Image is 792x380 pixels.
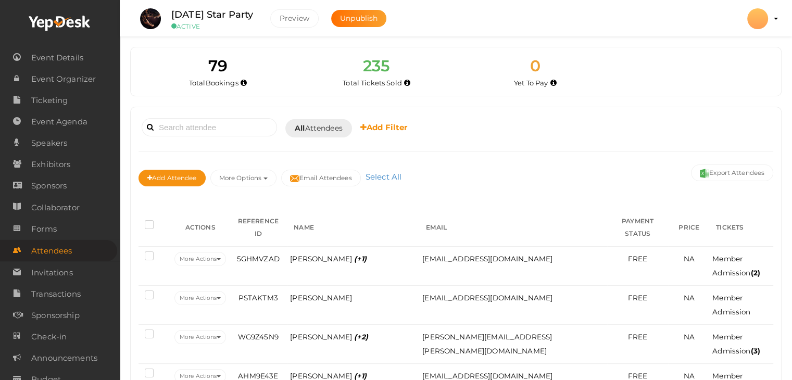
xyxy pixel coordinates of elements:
[668,209,710,247] th: PRICE
[628,255,648,263] span: FREE
[422,333,552,355] span: [PERSON_NAME][EMAIL_ADDRESS][PERSON_NAME][DOMAIN_NAME]
[31,305,80,326] span: Sponsorship
[237,255,280,263] span: 5GHMVZAD
[31,47,83,68] span: Event Details
[31,219,57,239] span: Forms
[31,90,68,111] span: Ticketing
[530,56,540,75] span: 0
[550,80,557,86] i: Accepted and yet to make payment
[172,209,229,247] th: ACTIONS
[628,333,648,341] span: FREE
[340,14,378,23] span: Unpublish
[422,294,552,302] span: [EMAIL_ADDRESS][DOMAIN_NAME]
[422,255,552,263] span: [EMAIL_ADDRESS][DOMAIN_NAME]
[174,291,226,305] button: More Actions
[712,333,760,355] span: Member Admission
[363,56,390,75] span: 235
[31,133,67,154] span: Speakers
[31,348,97,369] span: Announcements
[295,123,343,134] span: Attendees
[31,326,67,347] span: Check-in
[270,9,319,28] button: Preview
[363,172,404,182] a: Select All
[31,197,80,218] span: Collaborator
[238,294,278,302] span: PSTAKTM3
[683,333,694,341] span: NA
[683,294,694,302] span: NA
[750,347,760,355] b: (3)
[281,170,361,186] button: Email Attendees
[241,80,247,86] i: Total number of bookings
[206,79,238,87] span: Bookings
[189,79,238,87] span: Total
[343,79,402,87] span: Total Tickets Sold
[174,252,226,266] button: More Actions
[712,294,750,316] span: Member Admission
[290,255,367,263] span: [PERSON_NAME]
[31,154,70,175] span: Exhibitors
[331,10,386,27] button: Unpublish
[354,255,367,263] i: (+1)
[208,56,228,75] span: 79
[140,8,161,29] img: LQJ91ALS_small.png
[287,209,420,247] th: NAME
[422,372,552,380] span: [EMAIL_ADDRESS][DOMAIN_NAME]
[238,333,279,341] span: WG9Z45N9
[354,372,367,380] i: (+1)
[290,333,368,341] span: [PERSON_NAME]
[628,294,648,302] span: FREE
[139,170,206,186] button: Add Attendee
[404,80,410,86] i: Total number of tickets sold
[290,294,352,302] span: [PERSON_NAME]
[31,262,73,283] span: Invitations
[290,372,367,380] span: [PERSON_NAME]
[700,169,709,178] img: excel.svg
[750,269,760,277] b: (2)
[142,118,277,136] input: Search attendee
[210,170,276,186] button: More Options
[295,123,305,133] b: All
[31,175,67,196] span: Sponsors
[360,122,408,132] b: Add Filter
[290,174,299,183] img: mail-filled.svg
[683,255,694,263] span: NA
[31,69,96,90] span: Event Organizer
[238,217,279,237] span: REFERENCE ID
[514,79,548,87] span: Yet To Pay
[171,22,255,30] small: ACTIVE
[238,372,278,380] span: AHM9E43E
[171,7,253,22] label: [DATE] Star Party
[354,333,368,341] i: (+2)
[628,372,648,380] span: FREE
[712,255,760,277] span: Member Admission
[420,209,607,247] th: EMAIL
[607,209,668,247] th: PAYMENT STATUS
[683,372,694,380] span: NA
[31,284,81,305] span: Transactions
[710,209,773,247] th: TICKETS
[31,240,72,261] span: Attendees
[174,330,226,344] button: More Actions
[31,111,87,132] span: Event Agenda
[691,164,773,181] button: Export Attendees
